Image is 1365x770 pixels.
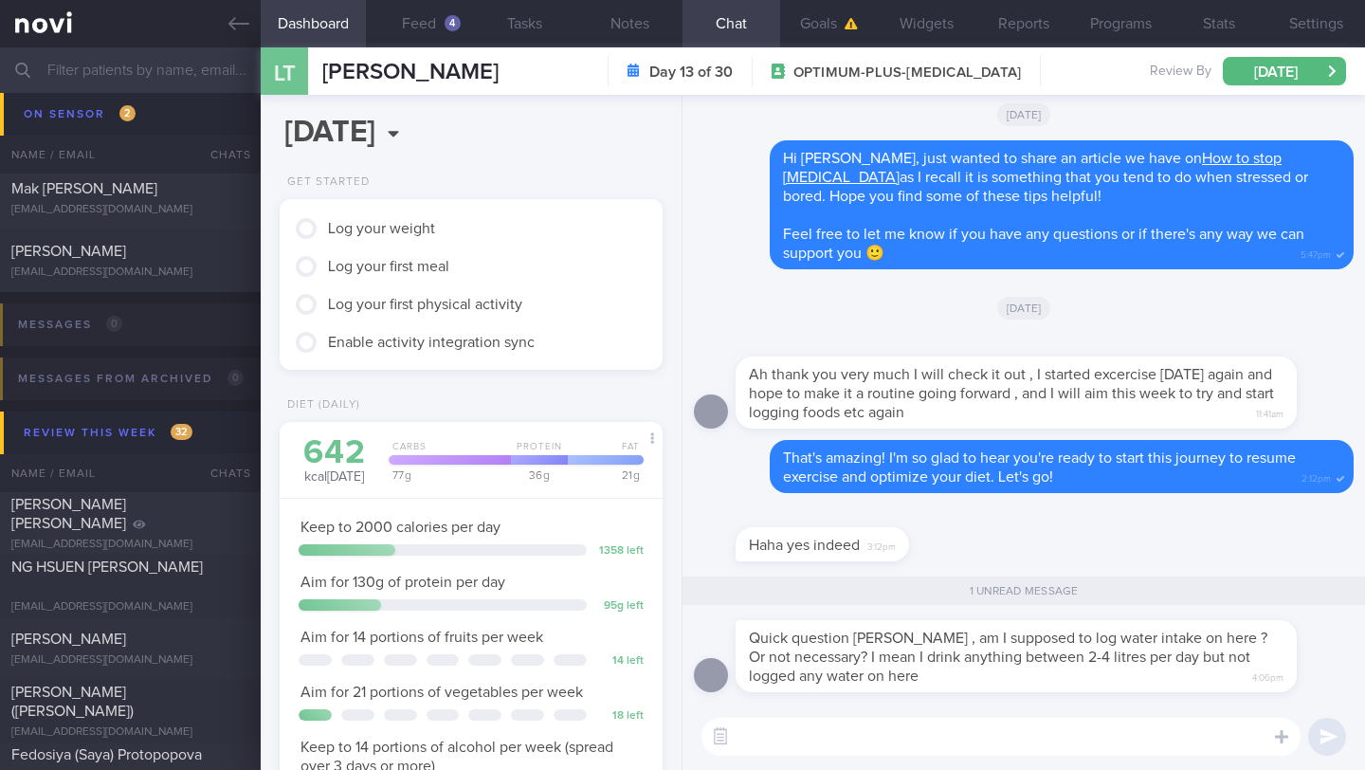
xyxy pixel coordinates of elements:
span: Keep to 2000 calories per day [300,520,500,535]
span: Fedosiya (Saya) Protopopova [11,747,202,762]
button: [DATE] [1223,57,1346,85]
div: Protein [505,441,568,465]
div: 14 left [596,654,644,669]
span: 0 [106,316,122,332]
span: 4:06pm [1252,667,1283,685]
span: 32 [171,424,192,440]
div: Messages [13,312,127,338]
div: Get Started [280,175,370,190]
div: [EMAIL_ADDRESS][DOMAIN_NAME] [11,266,249,280]
div: 642 [299,436,370,469]
strong: Day 13 of 30 [649,63,733,82]
span: NG HSUEN [PERSON_NAME] [11,559,203,575]
span: [PERSON_NAME] ([PERSON_NAME]) [11,685,134,719]
span: Hi [PERSON_NAME], just wanted to share an article we have on as I recall it is something that you... [783,151,1308,204]
div: Fat [562,441,644,465]
div: 77 g [383,469,511,481]
div: Review this week [19,420,197,446]
span: [DATE] [997,103,1051,126]
div: Diet (Daily) [280,398,360,412]
span: OPTIMUM-PLUS-[MEDICAL_DATA] [793,64,1021,82]
div: Chats [185,454,261,492]
div: Messages from Archived [13,366,248,392]
div: Carbs [383,441,511,465]
div: 36 g [505,469,568,481]
div: LT [249,36,320,109]
span: Ah thank you very much I will check it out , I started excercise [DATE] again and hope to make it... [749,367,1274,420]
span: 0 [227,370,244,386]
span: [DATE] [997,297,1051,320]
div: kcal [DATE] [299,436,370,486]
span: [PERSON_NAME] [PERSON_NAME] [11,497,126,531]
div: [EMAIL_ADDRESS][DOMAIN_NAME] [11,653,249,668]
span: [PERSON_NAME] [322,61,499,83]
div: 95 g left [596,599,644,614]
span: Aim for 130g of protein per day [300,575,505,590]
span: Review By [1150,64,1211,81]
span: Haha yes indeed [749,538,860,553]
span: Mak [PERSON_NAME] [11,181,157,196]
span: 3:12pm [867,536,896,554]
div: [EMAIL_ADDRESS][DOMAIN_NAME] [11,203,249,217]
div: [EMAIL_ADDRESS][DOMAIN_NAME] [11,538,249,552]
div: [EMAIL_ADDRESS][DOMAIN_NAME] [11,725,249,740]
span: [PERSON_NAME] [11,244,126,259]
div: 21 g [562,469,644,481]
div: 4 [445,15,461,31]
span: 2:12pm [1301,467,1331,486]
div: 1358 left [596,544,644,559]
span: Feel free to let me know if you have any questions or if there's any way we can support you 🙂 [783,227,1304,261]
div: 18 left [596,709,644,724]
span: [PERSON_NAME] [11,632,126,647]
div: [EMAIL_ADDRESS][DOMAIN_NAME] [11,600,249,614]
span: 5:47pm [1301,244,1331,262]
span: That's amazing! I'm so glad to hear you're ready to start this journey to resume exercise and opt... [783,450,1296,485]
span: Aim for 14 portions of fruits per week [300,630,543,645]
span: 11:41am [1256,403,1283,421]
span: Aim for 21 portions of vegetables per week [300,685,583,700]
span: Quick question [PERSON_NAME] , am I supposed to log water intake on here ? Or not necessary? I me... [749,631,1267,684]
